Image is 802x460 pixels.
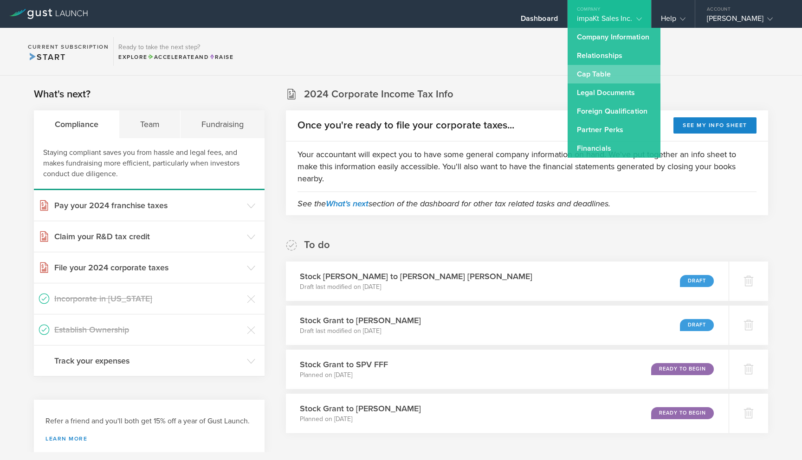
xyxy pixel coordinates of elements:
[680,275,714,287] div: Draft
[54,293,242,305] h3: Incorporate in [US_STATE]
[521,14,558,28] div: Dashboard
[286,306,729,345] div: Stock Grant to [PERSON_NAME]Draft last modified on [DATE]Draft
[577,14,642,28] div: impaKt Sales Inc.
[300,415,421,424] p: Planned on [DATE]
[118,44,233,51] h3: Ready to take the next step?
[34,138,265,190] div: Staying compliant saves you from hassle and legal fees, and makes fundraising more efficient, par...
[304,238,330,252] h2: To do
[651,363,714,375] div: Ready to Begin
[54,199,242,211] h3: Pay your 2024 franchise taxes
[286,262,729,301] div: Stock [PERSON_NAME] to [PERSON_NAME] [PERSON_NAME]Draft last modified on [DATE]Draft
[300,326,421,336] p: Draft last modified on [DATE]
[300,314,421,326] h3: Stock Grant to [PERSON_NAME]
[54,262,242,274] h3: File your 2024 corporate taxes
[298,198,610,209] em: See the section of the dashboard for other tax related tasks and deadlines.
[148,54,209,60] span: and
[28,52,65,62] span: Start
[118,53,233,61] div: Explore
[300,358,388,371] h3: Stock Grant to SPV FFF
[209,54,233,60] span: Raise
[28,44,109,50] h2: Current Subscription
[45,416,253,427] h3: Refer a friend and you'll both get 15% off a year of Gust Launch.
[326,198,369,209] a: What's next
[181,110,264,138] div: Fundraising
[680,319,714,331] div: Draft
[54,355,242,367] h3: Track your expenses
[707,14,786,28] div: [PERSON_NAME]
[34,110,119,138] div: Compliance
[300,282,532,292] p: Draft last modified on [DATE]
[286,394,729,433] div: Stock Grant to [PERSON_NAME]Planned on [DATE]Ready to Begin
[756,415,802,460] iframe: Chat Widget
[148,54,195,60] span: Accelerate
[651,407,714,419] div: Ready to Begin
[45,436,253,441] a: Learn more
[34,88,91,101] h2: What's next?
[298,148,757,185] p: Your accountant will expect you to have some general company information on hand. We've put toget...
[300,402,421,415] h3: Stock Grant to [PERSON_NAME]
[54,230,242,243] h3: Claim your R&D tax credit
[119,110,181,138] div: Team
[113,37,238,66] div: Ready to take the next step?ExploreAccelerateandRaise
[673,117,757,134] button: See my info sheet
[300,371,388,380] p: Planned on [DATE]
[54,324,242,336] h3: Establish Ownership
[300,270,532,282] h3: Stock [PERSON_NAME] to [PERSON_NAME] [PERSON_NAME]
[304,88,453,101] h2: 2024 Corporate Income Tax Info
[298,119,514,132] h2: Once you're ready to file your corporate taxes...
[286,350,729,389] div: Stock Grant to SPV FFFPlanned on [DATE]Ready to Begin
[661,14,686,28] div: Help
